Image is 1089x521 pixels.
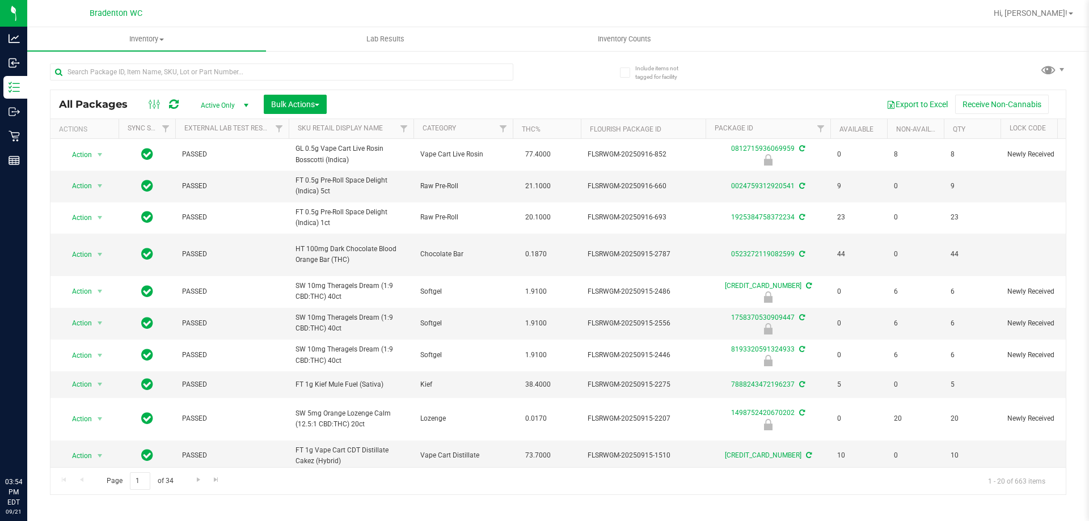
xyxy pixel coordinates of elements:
[27,27,266,51] a: Inventory
[11,430,45,464] iframe: Resource center
[296,143,407,165] span: GL 0.5g Vape Cart Live Rosin Bosscotti (Indica)
[1007,350,1079,361] span: Newly Received
[190,472,206,488] a: Go to the next page
[894,212,937,223] span: 0
[520,315,552,332] span: 1.9100
[1007,318,1079,329] span: Newly Received
[797,409,805,417] span: Sync from Compliance System
[296,207,407,228] span: FT 0.5g Pre-Roll Space Delight (Indica) 1ct
[520,410,552,427] span: 0.0170
[894,249,937,260] span: 0
[951,181,994,192] span: 9
[182,450,282,461] span: PASSED
[420,413,506,424] span: Lozenge
[93,448,107,464] span: select
[50,63,513,81] input: Search Package ID, Item Name, SKU, Lot or Part Number...
[520,146,556,163] span: 77.4000
[296,379,407,390] span: FT 1g Kief Mule Fuel (Sativa)
[704,154,832,166] div: Newly Received
[839,125,873,133] a: Available
[351,34,420,44] span: Lab Results
[520,447,556,464] span: 73.7000
[62,283,92,299] span: Action
[994,9,1067,18] span: Hi, [PERSON_NAME]!
[837,149,880,160] span: 0
[182,149,282,160] span: PASSED
[837,413,880,424] span: 0
[837,249,880,260] span: 44
[141,146,153,162] span: In Sync
[93,147,107,163] span: select
[423,124,456,132] a: Category
[5,477,22,507] p: 03:54 PM EDT
[130,472,150,490] input: 1
[420,181,506,192] span: Raw Pre-Roll
[731,345,795,353] a: 8193320591324933
[1010,124,1046,132] a: Lock Code
[420,149,506,160] span: Vape Cart Live Rosin
[9,155,20,166] inline-svg: Reports
[704,355,832,366] div: Newly Received
[520,347,552,363] span: 1.9100
[93,348,107,363] span: select
[395,119,413,138] a: Filter
[951,249,994,260] span: 44
[420,318,506,329] span: Softgel
[62,210,92,226] span: Action
[1007,149,1079,160] span: Newly Received
[9,130,20,142] inline-svg: Retail
[731,380,795,388] a: 7888243472196237
[894,286,937,297] span: 6
[141,410,153,426] span: In Sync
[951,149,994,160] span: 8
[62,315,92,331] span: Action
[182,212,282,223] span: PASSED
[951,212,994,223] span: 23
[837,181,880,192] span: 9
[797,250,805,258] span: Sync from Compliance System
[182,286,282,297] span: PASSED
[894,149,937,160] span: 8
[182,181,282,192] span: PASSED
[588,212,699,223] span: FLSRWGM-20250916-693
[731,213,795,221] a: 1925384758372234
[520,209,556,226] span: 20.1000
[266,27,505,51] a: Lab Results
[635,64,692,81] span: Include items not tagged for facility
[812,119,830,138] a: Filter
[62,448,92,464] span: Action
[271,100,319,109] span: Bulk Actions
[93,178,107,194] span: select
[837,450,880,461] span: 10
[182,249,282,260] span: PASSED
[9,57,20,69] inline-svg: Inbound
[704,291,832,303] div: Newly Received
[588,181,699,192] span: FLSRWGM-20250916-660
[59,125,114,133] div: Actions
[797,380,805,388] span: Sync from Compliance System
[298,124,383,132] a: Sku Retail Display Name
[182,350,282,361] span: PASSED
[704,419,832,430] div: Newly Received
[953,125,965,133] a: Qty
[62,376,92,392] span: Action
[97,472,183,490] span: Page of 34
[93,411,107,427] span: select
[296,344,407,366] span: SW 10mg Theragels Dream (1:9 CBD:THC) 40ct
[296,281,407,302] span: SW 10mg Theragels Dream (1:9 CBD:THC) 40ct
[420,212,506,223] span: Raw Pre-Roll
[141,246,153,262] span: In Sync
[588,318,699,329] span: FLSRWGM-20250915-2556
[894,450,937,461] span: 0
[894,379,937,390] span: 0
[797,314,805,321] span: Sync from Compliance System
[951,379,994,390] span: 5
[420,379,506,390] span: Kief
[93,376,107,392] span: select
[9,82,20,93] inline-svg: Inventory
[520,246,552,262] span: 0.1870
[951,413,994,424] span: 20
[951,318,994,329] span: 6
[420,350,506,361] span: Softgel
[588,149,699,160] span: FLSRWGM-20250916-852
